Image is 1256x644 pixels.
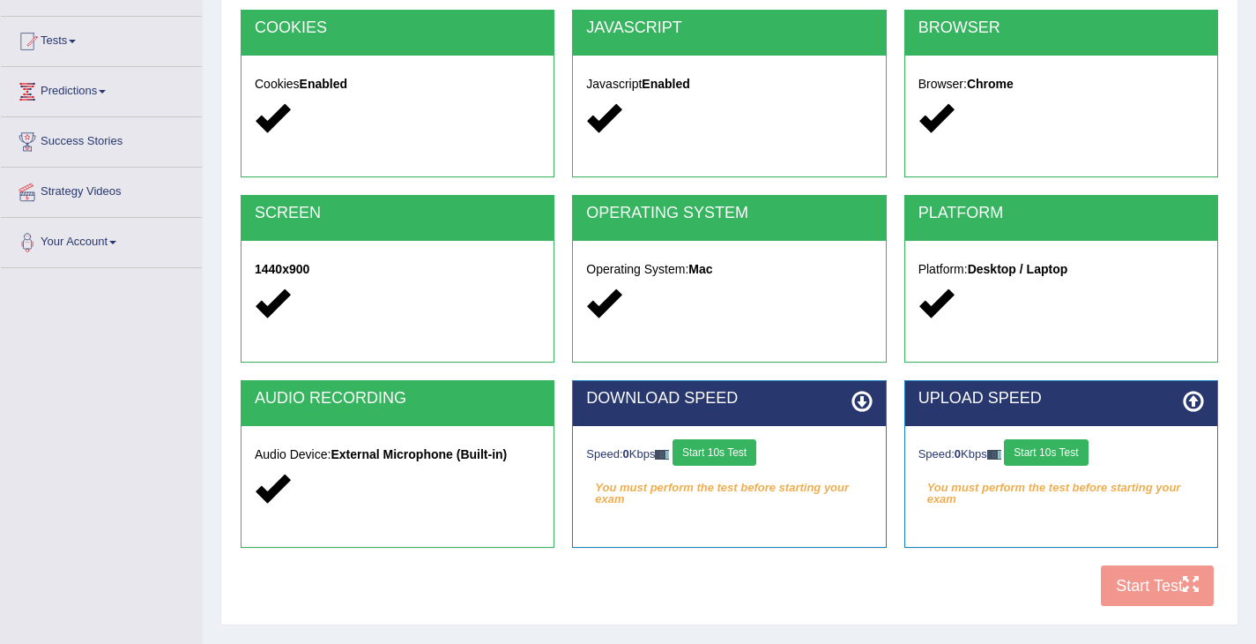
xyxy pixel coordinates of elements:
h5: Platform: [918,263,1204,276]
h2: OPERATING SYSTEM [586,205,872,222]
h2: BROWSER [918,19,1204,37]
strong: Enabled [300,77,347,91]
h2: JAVASCRIPT [586,19,872,37]
div: Speed: Kbps [918,439,1204,470]
em: You must perform the test before starting your exam [918,475,1204,501]
strong: 0 [955,447,961,461]
h2: COOKIES [255,19,540,37]
strong: Chrome [967,77,1014,91]
div: Speed: Kbps [586,439,872,470]
h5: Browser: [918,78,1204,91]
h2: DOWNLOAD SPEED [586,390,872,408]
h5: Cookies [255,78,540,91]
em: You must perform the test before starting your exam [586,475,872,501]
h2: AUDIO RECORDING [255,390,540,408]
strong: Enabled [642,77,689,91]
strong: Desktop / Laptop [968,262,1068,276]
h5: Operating System: [586,263,872,276]
img: ajax-loader-fb-connection.gif [987,450,1001,460]
h2: SCREEN [255,205,540,222]
img: ajax-loader-fb-connection.gif [655,450,669,460]
strong: 0 [623,447,629,461]
strong: Mac [688,262,712,276]
strong: 1440x900 [255,262,309,276]
a: Your Account [1,218,202,262]
h5: Audio Device: [255,448,540,461]
strong: External Microphone (Built-in) [331,447,507,461]
h2: PLATFORM [918,205,1204,222]
a: Predictions [1,67,202,111]
a: Strategy Videos [1,168,202,212]
a: Tests [1,17,202,61]
button: Start 10s Test [1004,439,1088,466]
button: Start 10s Test [673,439,756,466]
h5: Javascript [586,78,872,91]
a: Success Stories [1,117,202,161]
h2: UPLOAD SPEED [918,390,1204,408]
